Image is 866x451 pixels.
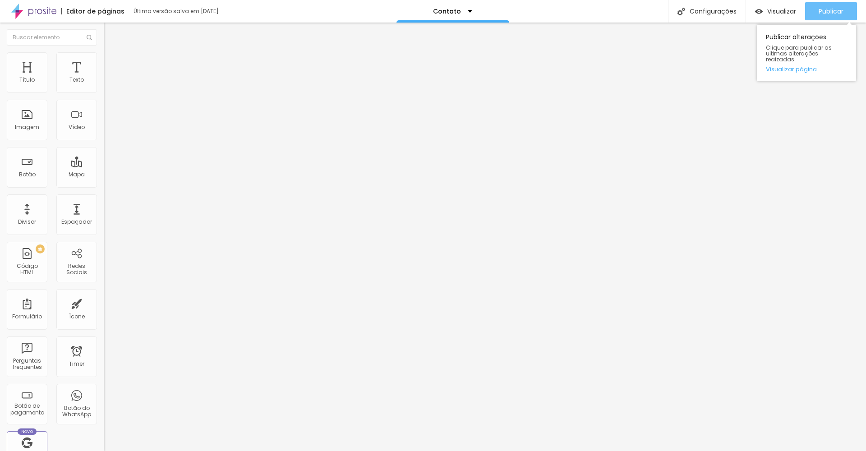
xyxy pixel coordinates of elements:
div: Perguntas frequentes [9,358,45,371]
span: Clique para publicar as ultimas alterações reaizadas [766,45,847,63]
div: Publicar alterações [757,25,856,81]
iframe: Editor [104,23,866,451]
span: Visualizar [767,8,796,15]
div: Ícone [69,313,85,320]
img: view-1.svg [755,8,763,15]
div: Vídeo [69,124,85,130]
div: Espaçador [61,219,92,225]
img: Icone [677,8,685,15]
div: Imagem [15,124,39,130]
div: Formulário [12,313,42,320]
span: Publicar [819,8,843,15]
a: Visualizar página [766,66,847,72]
div: Botão de pagamento [9,403,45,416]
div: Novo [18,428,37,435]
div: Última versão salva em [DATE] [134,9,237,14]
div: Texto [69,77,84,83]
div: Timer [69,361,84,367]
div: Código HTML [9,263,45,276]
div: Título [19,77,35,83]
div: Mapa [69,171,85,178]
img: Icone [87,35,92,40]
input: Buscar elemento [7,29,97,46]
button: Publicar [805,2,857,20]
button: Visualizar [746,2,805,20]
p: Contato [433,8,461,14]
div: Editor de páginas [61,8,124,14]
div: Botão do WhatsApp [59,405,94,418]
div: Botão [19,171,36,178]
div: Redes Sociais [59,263,94,276]
div: Divisor [18,219,36,225]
